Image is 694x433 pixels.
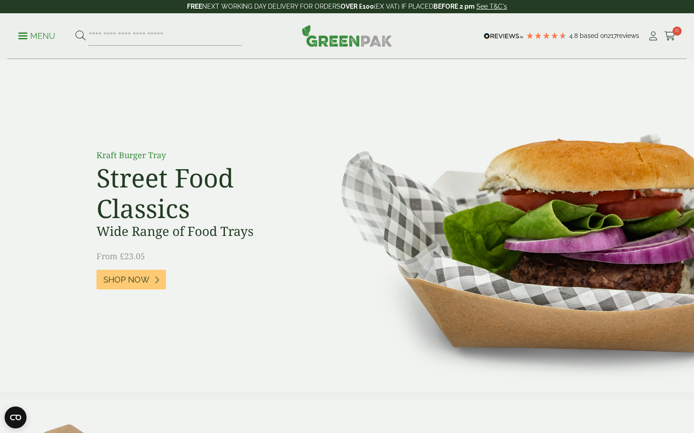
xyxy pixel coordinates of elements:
[484,33,523,39] img: REVIEWS.io
[5,406,27,428] button: Open CMP widget
[96,224,302,239] h3: Wide Range of Food Trays
[18,31,55,40] a: Menu
[617,32,639,39] span: reviews
[312,59,694,392] img: Street Food Classics
[664,32,676,41] i: Cart
[608,32,617,39] span: 217
[673,27,682,36] span: 0
[187,3,202,10] strong: FREE
[341,3,374,10] strong: OVER £100
[664,29,676,43] a: 0
[569,32,580,39] span: 4.8
[96,149,302,161] p: Kraft Burger Tray
[476,3,507,10] a: See T&C's
[96,270,166,289] a: Shop Now
[580,32,608,39] span: Based on
[96,162,302,224] h2: Street Food Classics
[302,25,392,47] img: GreenPak Supplies
[433,3,475,10] strong: BEFORE 2 pm
[18,31,55,42] p: Menu
[526,32,567,40] div: 4.77 Stars
[647,32,659,41] i: My Account
[96,251,145,262] span: From £23.05
[103,275,149,285] span: Shop Now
